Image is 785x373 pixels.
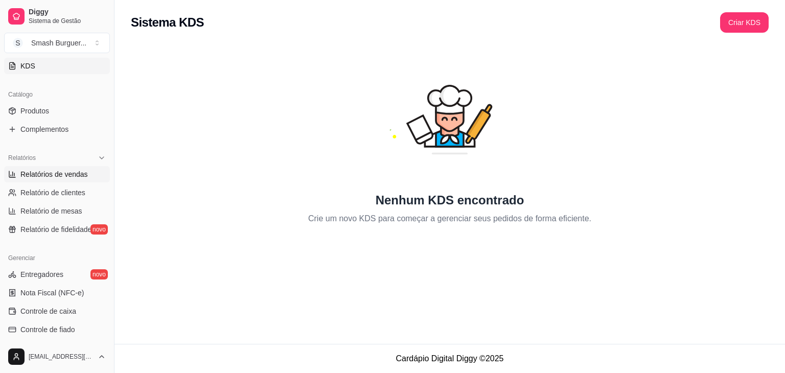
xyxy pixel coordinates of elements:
p: Crie um novo KDS para começar a gerenciar seus pedidos de forma eficiente. [308,213,591,225]
span: Complementos [20,124,68,134]
span: Controle de caixa [20,306,76,316]
span: Entregadores [20,269,63,279]
div: Catálogo [4,86,110,103]
a: DiggySistema de Gestão [4,4,110,29]
button: Select a team [4,33,110,53]
div: Smash Burguer ... [31,38,86,48]
span: Relatórios [8,154,36,162]
span: Produtos [20,106,49,116]
a: Relatório de mesas [4,203,110,219]
a: Complementos [4,121,110,137]
span: Diggy [29,8,106,17]
a: Controle de fiado [4,321,110,338]
span: [EMAIL_ADDRESS][DOMAIN_NAME] [29,353,94,361]
a: KDS [4,58,110,74]
a: Relatório de clientes [4,184,110,201]
button: Criar KDS [720,12,769,33]
h2: Sistema KDS [131,14,204,31]
a: Entregadoresnovo [4,266,110,283]
div: Gerenciar [4,250,110,266]
span: Relatórios de vendas [20,169,88,179]
a: Cupons [4,340,110,356]
span: Relatório de fidelidade [20,224,91,235]
span: Relatório de clientes [20,188,85,198]
span: Relatório de mesas [20,206,82,216]
span: KDS [20,61,35,71]
a: Controle de caixa [4,303,110,319]
div: animation [376,45,523,192]
footer: Cardápio Digital Diggy © 2025 [114,344,785,373]
span: Controle de fiado [20,324,75,335]
span: Nota Fiscal (NFC-e) [20,288,84,298]
a: Relatório de fidelidadenovo [4,221,110,238]
h2: Nenhum KDS encontrado [376,192,524,208]
span: Sistema de Gestão [29,17,106,25]
button: [EMAIL_ADDRESS][DOMAIN_NAME] [4,344,110,369]
a: Produtos [4,103,110,119]
a: Relatórios de vendas [4,166,110,182]
a: Nota Fiscal (NFC-e) [4,285,110,301]
span: S [13,38,23,48]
